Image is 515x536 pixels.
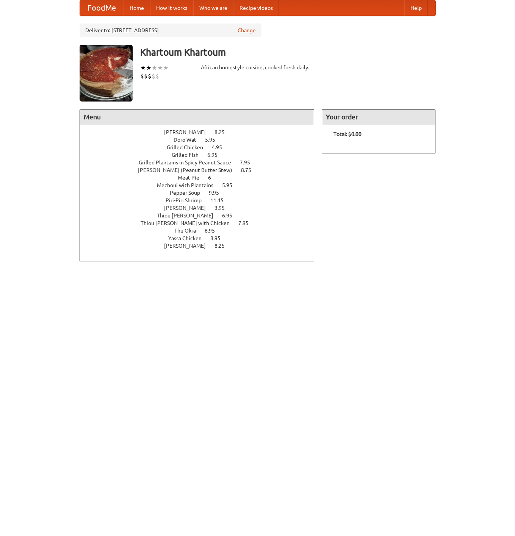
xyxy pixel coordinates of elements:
a: [PERSON_NAME] (Peanut Butter Stew) 8.75 [138,167,265,173]
h4: Your order [322,109,435,125]
span: 6.95 [207,152,225,158]
span: 3.95 [214,205,232,211]
a: [PERSON_NAME] 8.25 [164,243,239,249]
a: Meat Pie 6 [178,175,225,181]
li: $ [148,72,152,80]
span: 6 [208,175,219,181]
span: [PERSON_NAME] [164,243,213,249]
a: [PERSON_NAME] 3.95 [164,205,239,211]
li: ★ [157,64,163,72]
li: $ [152,72,155,80]
span: 8.75 [241,167,259,173]
span: Meat Pie [178,175,207,181]
span: 8.95 [210,235,228,241]
span: 6.95 [205,228,222,234]
h3: Khartoum Khartoum [140,45,436,60]
a: Yassa Chicken 8.95 [168,235,235,241]
li: ★ [163,64,169,72]
span: [PERSON_NAME] [164,129,213,135]
span: 4.95 [212,144,230,150]
a: Doro Wat 5.95 [174,137,229,143]
span: Thu Okra [174,228,203,234]
span: 8.25 [214,129,232,135]
a: Pepper Soup 9.95 [170,190,233,196]
a: [PERSON_NAME] 8.25 [164,129,239,135]
a: Thiou [PERSON_NAME] 6.95 [157,213,246,219]
span: Grilled Chicken [167,144,211,150]
a: Grilled Fish 6.95 [172,152,232,158]
span: 8.25 [214,243,232,249]
a: Thu Okra 6.95 [174,228,229,234]
li: ★ [152,64,157,72]
li: ★ [146,64,152,72]
li: $ [144,72,148,80]
div: African homestyle cuisine, cooked fresh daily. [201,64,315,71]
a: Home [124,0,150,16]
a: Grilled Plantains in Spicy Peanut Sauce 7.95 [139,159,264,166]
span: Grilled Plantains in Spicy Peanut Sauce [139,159,239,166]
span: 9.95 [209,190,227,196]
img: angular.jpg [80,45,133,102]
span: Thiou [PERSON_NAME] [157,213,221,219]
span: [PERSON_NAME] [164,205,213,211]
li: $ [140,72,144,80]
span: 5.95 [222,182,240,188]
a: FoodMe [80,0,124,16]
span: 5.95 [205,137,223,143]
a: Piri-Piri Shrimp 11.45 [166,197,238,203]
a: Grilled Chicken 4.95 [167,144,236,150]
li: ★ [140,64,146,72]
span: [PERSON_NAME] (Peanut Butter Stew) [138,167,240,173]
span: Grilled Fish [172,152,206,158]
a: How it works [150,0,193,16]
span: Yassa Chicken [168,235,209,241]
a: Thiou [PERSON_NAME] with Chicken 7.95 [141,220,263,226]
a: Who we are [193,0,233,16]
li: $ [155,72,159,80]
span: Pepper Soup [170,190,208,196]
a: Change [238,27,256,34]
span: Mechoui with Plantains [157,182,221,188]
a: Help [404,0,428,16]
span: Thiou [PERSON_NAME] with Chicken [141,220,237,226]
span: 7.95 [240,159,258,166]
span: 6.95 [222,213,240,219]
h4: Menu [80,109,314,125]
a: Mechoui with Plantains 5.95 [157,182,246,188]
b: Total: $0.00 [333,131,362,137]
span: Piri-Piri Shrimp [166,197,209,203]
span: Doro Wat [174,137,204,143]
span: 11.45 [210,197,231,203]
a: Recipe videos [233,0,279,16]
span: 7.95 [238,220,256,226]
div: Deliver to: [STREET_ADDRESS] [80,23,261,37]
